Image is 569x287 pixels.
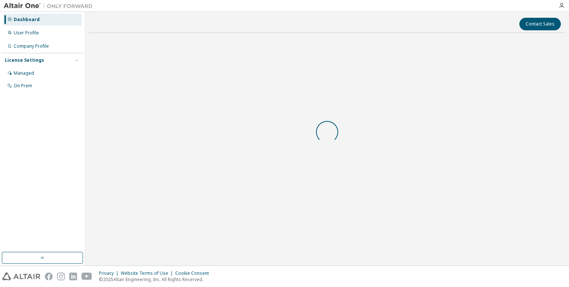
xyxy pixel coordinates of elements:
[14,70,34,76] div: Managed
[81,273,92,280] img: youtube.svg
[5,57,44,63] div: License Settings
[14,43,49,49] div: Company Profile
[4,2,96,10] img: Altair One
[99,270,121,276] div: Privacy
[45,273,53,280] img: facebook.svg
[99,276,213,283] p: © 2025 Altair Engineering, Inc. All Rights Reserved.
[175,270,213,276] div: Cookie Consent
[14,30,39,36] div: User Profile
[2,273,40,280] img: altair_logo.svg
[14,83,32,89] div: On Prem
[121,270,175,276] div: Website Terms of Use
[14,17,40,23] div: Dashboard
[57,273,65,280] img: instagram.svg
[519,18,561,30] button: Contact Sales
[69,273,77,280] img: linkedin.svg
